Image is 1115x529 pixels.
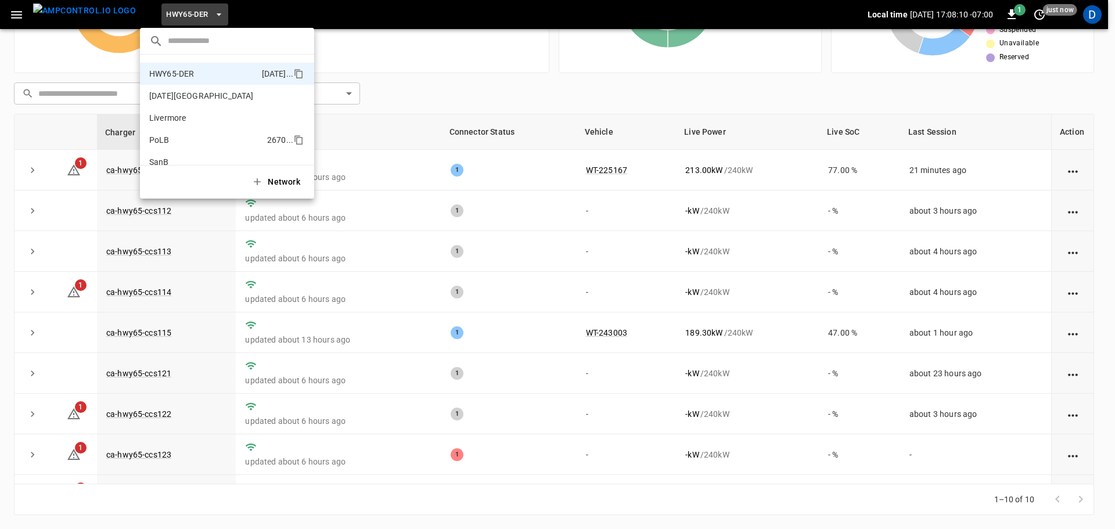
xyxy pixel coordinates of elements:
[149,90,264,102] p: [DATE][GEOGRAPHIC_DATA]
[149,134,262,146] p: PoLB
[293,133,305,147] div: copy
[293,67,305,81] div: copy
[244,170,310,194] button: Network
[149,112,264,124] p: Livermore
[149,68,257,80] p: HWY65-DER
[149,156,262,168] p: SanB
